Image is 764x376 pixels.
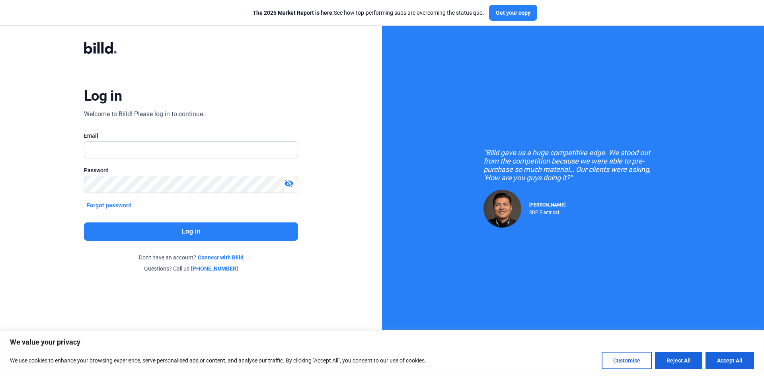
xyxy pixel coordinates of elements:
p: We use cookies to enhance your browsing experience, serve personalised ads or content, and analys... [10,356,426,365]
div: RDP Electrical [529,208,565,215]
div: Log in [84,87,122,105]
img: Raul Pacheco [483,190,521,228]
div: Don't have an account? [84,253,298,261]
button: Accept All [706,352,754,369]
span: The 2025 Market Report is here: [253,10,334,16]
div: Welcome to Billd! Please log in to continue. [84,109,205,119]
div: Questions? Call us [84,265,298,273]
button: Log in [84,222,298,241]
div: Email [84,132,298,140]
a: Connect with Billd [198,253,244,261]
button: Customise [602,352,652,369]
button: Forgot password [84,201,134,210]
a: [PHONE_NUMBER] [191,265,238,273]
div: See how top-performing subs are overcoming the status quo. [253,9,484,17]
mat-icon: visibility_off [284,179,294,188]
p: We value your privacy [10,337,754,347]
span: [PERSON_NAME] [529,202,565,208]
div: Password [84,166,298,174]
div: "Billd gave us a huge competitive edge. We stood out from the competition because we were able to... [483,148,663,182]
button: Get your copy [489,5,537,21]
button: Reject All [655,352,702,369]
